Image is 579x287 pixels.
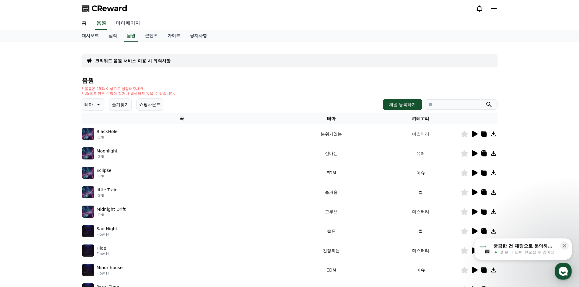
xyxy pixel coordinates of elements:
[381,113,460,124] th: 카테고리
[82,91,175,96] p: * 35초 미만은 수익이 적거나 발생하지 않을 수 있습니다.
[97,135,118,140] p: IGNI
[19,202,23,207] span: 홈
[97,148,118,154] p: Moonlight
[381,202,460,221] td: 미스터리
[82,186,94,198] img: music
[77,30,104,42] a: 대시보드
[97,206,126,213] p: Midnight Drift
[185,30,212,42] a: 공지사항
[97,251,109,256] p: Flow H
[84,100,93,109] p: 테마
[97,265,123,271] p: Minor house
[82,86,175,91] p: * 볼륨은 15% 이상으로 설정해주세요.
[140,30,163,42] a: 콘텐츠
[97,232,117,237] p: Flow H
[282,202,381,221] td: 그루브
[82,113,282,124] th: 곡
[82,147,94,159] img: music
[111,17,145,30] a: 마이페이지
[282,260,381,280] td: EDM
[97,226,117,232] p: Sad Night
[82,77,498,84] h4: 음원
[82,4,127,13] a: CReward
[381,221,460,241] td: 썰
[381,163,460,183] td: 이슈
[56,202,63,207] span: 대화
[136,98,163,111] button: 쇼핑사운드
[77,17,91,30] a: 홈
[40,193,78,208] a: 대화
[124,30,138,42] a: 음원
[97,187,118,193] p: little Train
[82,167,94,179] img: music
[91,4,127,13] span: CReward
[82,264,94,276] img: music
[282,124,381,144] td: 분위기있는
[97,193,118,198] p: IGNI
[97,174,112,179] p: IGNI
[2,193,40,208] a: 홈
[97,167,112,174] p: Eclipse
[97,154,118,159] p: IGNI
[381,241,460,260] td: 미스터리
[282,241,381,260] td: 긴장되는
[282,221,381,241] td: 슬픈
[97,245,106,251] p: Hide
[109,98,132,111] button: 즐겨찾기
[381,260,460,280] td: 이슈
[97,213,126,217] p: IGNI
[82,98,104,111] button: 테마
[282,183,381,202] td: 즐거움
[95,58,171,64] a: 크리워드 음원 서비스 이용 시 유의사항
[381,124,460,144] td: 미스터리
[381,183,460,202] td: 썰
[95,17,107,30] a: 음원
[163,30,185,42] a: 가이드
[104,30,122,42] a: 실적
[383,99,422,110] button: 채널 등록하기
[282,163,381,183] td: EDM
[82,244,94,257] img: music
[82,128,94,140] img: music
[82,225,94,237] img: music
[282,144,381,163] td: 신나는
[97,271,123,276] p: Flow H
[94,202,101,207] span: 설정
[381,144,460,163] td: 유머
[282,113,381,124] th: 테마
[82,206,94,218] img: music
[97,128,118,135] p: BlackHole
[78,193,117,208] a: 설정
